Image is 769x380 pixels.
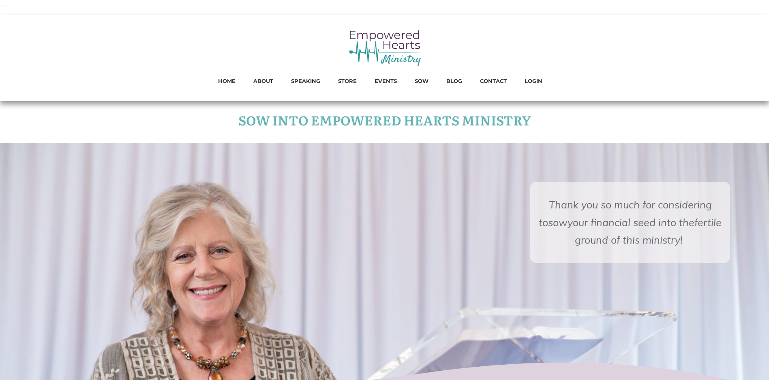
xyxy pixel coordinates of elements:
a: SOW [415,76,428,86]
em: your financial seed into the [568,216,694,229]
span: Thank you so much for considering to [539,198,712,229]
img: empowered hearts ministry [348,29,421,67]
a: BLOG [446,76,462,86]
a: CONTACT [480,76,507,86]
a: LOGIN [525,76,542,86]
a: STORE [338,76,357,86]
em: sow [548,216,568,229]
a: HOME [218,76,236,86]
a: SPEAKING [291,76,320,86]
a: ABOUT [253,76,273,86]
h1: Sow Into Empowered Hearts Ministry [1,102,768,142]
a: EVENTS [375,76,397,86]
